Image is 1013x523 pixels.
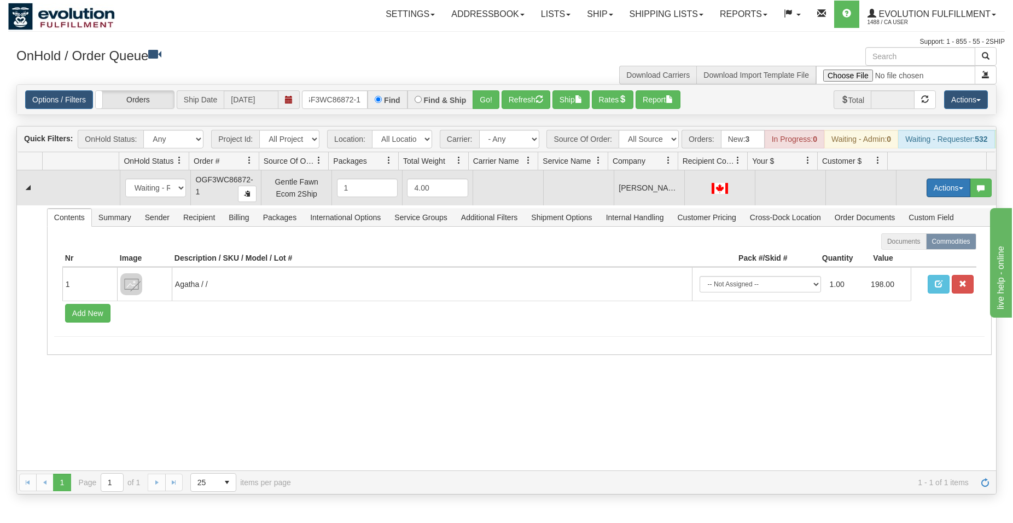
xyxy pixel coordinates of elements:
[682,130,721,148] span: Orders:
[138,209,176,226] span: Sender
[502,90,550,109] button: Refresh
[450,151,468,170] a: Total Weight filter column settings
[533,1,579,28] a: Lists
[975,135,987,143] strong: 532
[856,250,911,267] th: Value
[671,209,742,226] span: Customer Pricing
[859,1,1004,28] a: Evolution Fulfillment 1488 / CA User
[636,90,680,109] button: Report
[902,209,960,226] span: Custom Field
[384,96,400,104] label: Find
[579,1,621,28] a: Ship
[473,90,499,109] button: Go!
[703,71,809,79] a: Download Import Template File
[190,473,236,492] span: Page sizes drop down
[264,156,315,166] span: Source Of Order
[304,209,387,226] span: International Options
[926,233,976,250] label: Commodities
[721,130,765,148] div: New:
[626,71,690,79] a: Download Carriers
[120,273,142,295] img: 8DAB37Fk3hKpn3AAAAAElFTkSuQmCC
[211,130,259,148] span: Project Id:
[552,90,590,109] button: Ship
[546,130,619,148] span: Source Of Order:
[17,127,996,152] div: grid toolbar
[96,91,174,108] label: Orders
[240,151,259,170] a: Order # filter column settings
[887,135,891,143] strong: 0
[440,130,479,148] span: Carrier:
[683,156,734,166] span: Recipient Country
[190,473,291,492] span: items per page
[455,209,525,226] span: Additional Filters
[659,151,678,170] a: Company filter column settings
[743,209,828,226] span: Cross-Dock Location
[53,474,71,491] span: Page 1
[712,183,728,194] img: CA
[519,151,538,170] a: Carrier Name filter column settings
[599,209,671,226] span: Internal Handling
[592,90,634,109] button: Rates
[988,205,1012,317] iframe: chat widget
[898,130,994,148] div: Waiting - Requester:
[692,250,790,267] th: Pack #/Skid #
[177,90,224,109] span: Ship Date
[813,135,817,143] strong: 0
[822,156,861,166] span: Customer $
[825,272,867,297] td: 1.00
[8,3,115,30] img: logo1488.jpg
[65,304,110,323] button: Add New
[306,478,969,487] span: 1 - 1 of 1 items
[881,233,927,250] label: Documents
[172,267,692,301] td: Agatha / /
[765,130,824,148] div: In Progress:
[865,47,975,66] input: Search
[868,17,950,28] span: 1488 / CA User
[25,90,93,109] a: Options / Filters
[222,209,255,226] span: Billing
[101,474,123,491] input: Page 1
[976,474,994,491] a: Refresh
[62,267,117,301] td: 1
[380,151,398,170] a: Packages filter column settings
[62,250,117,267] th: Nr
[48,209,91,226] span: Contents
[424,96,467,104] label: Find & Ship
[377,1,443,28] a: Settings
[170,151,189,170] a: OnHold Status filter column settings
[266,176,327,200] div: Gentle Fawn Ecom 2Ship
[92,209,138,226] span: Summary
[712,1,776,28] a: Reports
[589,151,608,170] a: Service Name filter column settings
[927,179,970,197] button: Actions
[752,156,774,166] span: Your $
[543,156,591,166] span: Service Name
[79,473,141,492] span: Page of 1
[876,9,991,19] span: Evolution Fulfillment
[388,209,453,226] span: Service Groups
[799,151,817,170] a: Your $ filter column settings
[172,250,692,267] th: Description / SKU / Model / Lot #
[8,37,1005,47] div: Support: 1 - 855 - 55 - 2SHIP
[124,156,173,166] span: OnHold Status
[194,156,219,166] span: Order #
[196,175,253,196] span: OGF3WC86872-1
[834,90,871,109] span: Total
[24,133,73,144] label: Quick Filters:
[238,186,257,202] button: Copy to clipboard
[177,209,222,226] span: Recipient
[443,1,533,28] a: Addressbook
[257,209,303,226] span: Packages
[197,477,212,488] span: 25
[790,250,856,267] th: Quantity
[78,130,143,148] span: OnHold Status:
[944,90,988,109] button: Actions
[869,151,887,170] a: Customer $ filter column settings
[8,7,101,20] div: live help - online
[327,130,372,148] span: Location:
[828,209,901,226] span: Order Documents
[403,156,445,166] span: Total Weight
[218,474,236,491] span: select
[729,151,747,170] a: Recipient Country filter column settings
[333,156,366,166] span: Packages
